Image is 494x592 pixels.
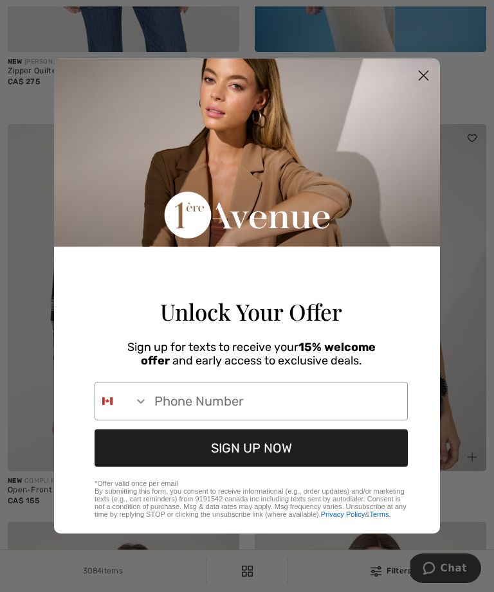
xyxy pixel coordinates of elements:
[160,296,342,327] span: Unlock Your Offer
[95,480,408,518] p: *Offer valid once per email By submitting this form, you consent to receive informational (e.g., ...
[141,340,376,368] span: 15% welcome offer
[95,382,148,420] button: Search Countries
[148,382,407,420] input: Phone Number
[127,340,298,354] span: Sign up for texts to receive your
[102,396,113,406] img: Canada
[30,9,57,21] span: Chat
[172,354,362,368] span: and early access to exclusive deals.
[321,510,365,518] a: Privacy Policy
[370,510,389,518] a: Terms
[412,64,435,87] button: Close dialog
[95,429,408,467] button: SIGN UP NOW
